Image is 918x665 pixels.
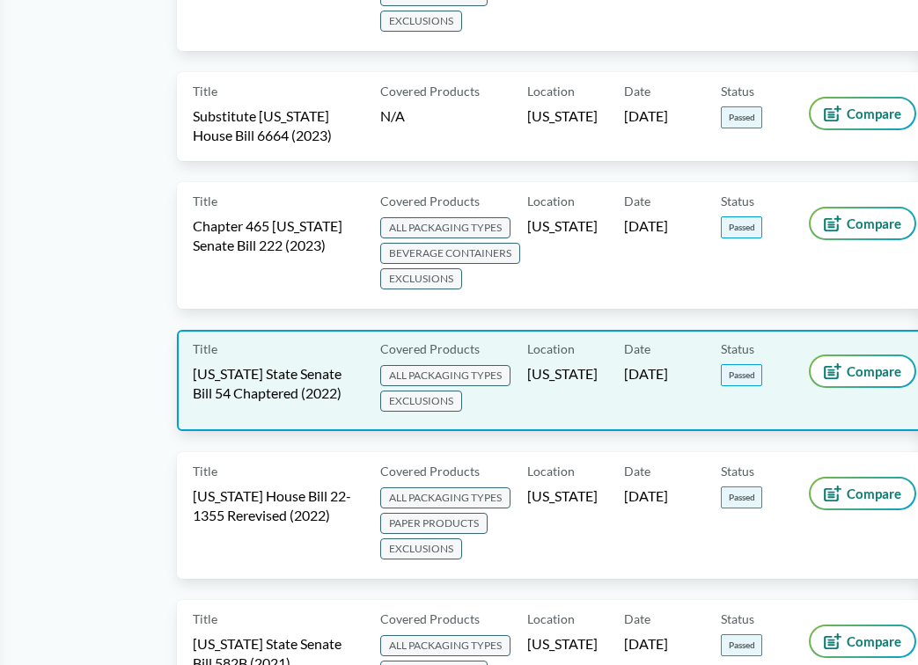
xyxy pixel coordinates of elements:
[527,192,575,210] span: Location
[380,217,510,238] span: ALL PACKAGING TYPES
[193,610,217,628] span: Title
[193,462,217,480] span: Title
[380,391,462,412] span: EXCLUSIONS
[811,99,914,128] button: Compare
[847,364,901,378] span: Compare
[193,216,359,255] span: Chapter 465 [US_STATE] Senate Bill 222 (2023)
[721,82,754,100] span: Status
[380,610,480,628] span: Covered Products
[527,82,575,100] span: Location
[380,107,405,124] span: N/A
[624,634,668,654] span: [DATE]
[193,364,359,403] span: [US_STATE] State Senate Bill 54 Chaptered (2022)
[624,610,650,628] span: Date
[527,462,575,480] span: Location
[721,364,762,386] span: Passed
[527,486,598,506] span: [US_STATE]
[380,365,510,386] span: ALL PACKAGING TYPES
[721,486,762,508] span: Passed
[380,192,480,210] span: Covered Products
[721,610,754,628] span: Status
[847,486,901,501] span: Compare
[380,82,480,100] span: Covered Products
[527,610,575,628] span: Location
[811,479,914,508] button: Compare
[380,513,488,534] span: PAPER PRODUCTS
[721,462,754,480] span: Status
[380,243,520,264] span: BEVERAGE CONTAINERS
[527,216,598,236] span: [US_STATE]
[721,106,762,128] span: Passed
[847,106,901,121] span: Compare
[380,11,462,32] span: EXCLUSIONS
[847,216,901,230] span: Compare
[380,462,480,480] span: Covered Products
[527,364,598,384] span: [US_STATE]
[811,208,914,238] button: Compare
[193,82,217,100] span: Title
[380,538,462,559] span: EXCLUSIONS
[380,635,510,656] span: ALL PACKAGING TYPES
[193,192,217,210] span: Title
[811,356,914,386] button: Compare
[847,634,901,648] span: Compare
[624,340,650,358] span: Date
[527,634,598,654] span: [US_STATE]
[527,340,575,358] span: Location
[624,216,668,236] span: [DATE]
[624,462,650,480] span: Date
[721,192,754,210] span: Status
[527,106,598,126] span: [US_STATE]
[721,216,762,238] span: Passed
[624,82,650,100] span: Date
[193,486,359,525] span: [US_STATE] House Bill 22-1355 Rerevised (2022)
[721,340,754,358] span: Status
[721,634,762,656] span: Passed
[193,340,217,358] span: Title
[380,268,462,289] span: EXCLUSIONS
[624,364,668,384] span: [DATE]
[811,626,914,656] button: Compare
[380,487,510,508] span: ALL PACKAGING TYPES
[380,340,480,358] span: Covered Products
[624,106,668,126] span: [DATE]
[624,192,650,210] span: Date
[193,106,359,145] span: Substitute [US_STATE] House Bill 6664 (2023)
[624,486,668,506] span: [DATE]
